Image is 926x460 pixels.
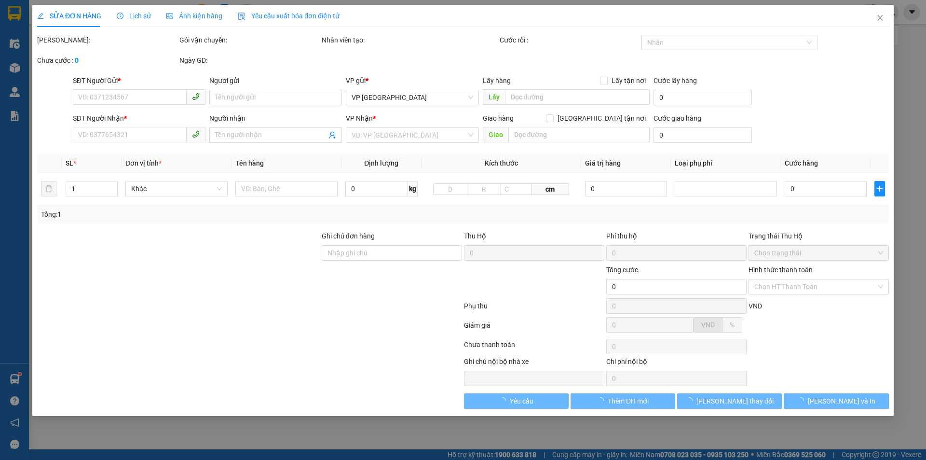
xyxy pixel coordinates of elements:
span: Thu Hộ [464,232,486,240]
div: Ngày GD: [179,55,320,66]
span: phone [192,93,200,100]
button: [PERSON_NAME] và In [784,393,889,409]
span: VND [701,321,715,329]
label: Ghi chú đơn hàng [322,232,375,240]
input: C [501,183,531,195]
span: Giá trị hàng [585,159,621,167]
div: Trạng thái Thu Hộ [749,231,889,241]
span: [PERSON_NAME] và In [808,396,875,406]
span: Khác [132,181,222,196]
span: [GEOGRAPHIC_DATA] tận nơi [554,113,650,124]
span: % [730,321,735,329]
label: Cước lấy hàng [654,77,697,84]
span: Yêu cầu xuất hóa đơn điện tử [238,12,340,20]
span: Giao [483,127,508,142]
th: Loại phụ phí [671,154,781,173]
div: Tổng: 1 [41,209,357,220]
div: VP gửi [346,75,479,86]
span: loading [499,397,510,404]
span: Lấy hàng [483,77,511,84]
img: icon [238,13,245,20]
span: SỬA ĐƠN HÀNG [37,12,101,20]
div: Phí thu hộ [606,231,747,245]
span: phone [192,130,200,138]
span: user-add [329,131,337,139]
button: Yêu cầu [464,393,569,409]
span: Yêu cầu [510,396,533,406]
input: R [467,183,501,195]
button: delete [41,181,56,196]
label: Cước giao hàng [654,114,701,122]
span: close [876,14,884,22]
div: Gói vận chuyển: [179,35,320,45]
input: Ghi chú đơn hàng [322,245,462,261]
span: edit [37,13,44,19]
input: VD: Bàn, Ghế [235,181,338,196]
span: Lịch sử [117,12,151,20]
label: Hình thức thanh toán [749,266,813,274]
div: Chưa cước : [37,55,177,66]
button: plus [875,181,885,196]
button: [PERSON_NAME] thay đổi [677,393,782,409]
span: loading [797,397,808,404]
div: Chưa thanh toán [463,339,605,356]
span: Lấy [483,89,505,105]
span: clock-circle [117,13,123,19]
span: Tổng cước [606,266,638,274]
div: Người nhận [209,113,342,124]
span: VP PHÚ SƠN [352,90,473,105]
input: D [434,183,468,195]
input: Cước giao hàng [654,127,752,143]
span: kg [408,181,418,196]
div: Chi phí nội bộ [606,356,747,371]
button: Thêm ĐH mới [571,393,675,409]
span: Lấy tận nơi [608,75,650,86]
div: Nhân viên tạo: [322,35,498,45]
span: SL [66,159,73,167]
input: Dọc đường [508,127,650,142]
span: Đơn vị tính [126,159,162,167]
div: Phụ thu [463,301,605,318]
div: Ghi chú nội bộ nhà xe [464,356,604,371]
span: Giao hàng [483,114,514,122]
span: VP Nhận [346,114,373,122]
button: Close [867,5,894,32]
div: Giảm giá [463,320,605,337]
span: loading [597,397,608,404]
span: Kích thước [485,159,518,167]
span: cm [531,183,569,195]
div: SĐT Người Nhận [73,113,205,124]
span: plus [875,185,885,193]
span: Tên hàng [235,159,264,167]
div: Người gửi [209,75,342,86]
div: Cước rồi : [500,35,640,45]
span: loading [686,397,696,404]
span: Thêm ĐH mới [608,396,649,406]
span: VND [749,302,762,310]
input: Dọc đường [505,89,650,105]
input: Cước lấy hàng [654,90,752,105]
span: [PERSON_NAME] thay đổi [696,396,774,406]
span: Ảnh kiện hàng [166,12,222,20]
span: Chọn trạng thái [754,246,883,260]
div: SĐT Người Gửi [73,75,205,86]
b: 0 [75,56,79,64]
span: Cước hàng [785,159,818,167]
span: picture [166,13,173,19]
div: [PERSON_NAME]: [37,35,177,45]
span: Định lượng [364,159,398,167]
